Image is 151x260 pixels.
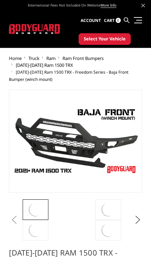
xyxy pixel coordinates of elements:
span: Account [81,17,101,23]
span: [DATE]-[DATE] Ram 1500 TRX - Freedom Series - Baja Front Bumper (winch mount) [9,69,128,82]
img: 2021-2024 Ram 1500 TRX - Freedom Series - Baja Front Bumper (winch mount) [11,105,140,177]
span: 0 [116,18,121,23]
a: [DATE]-[DATE] Ram 1500 TRX [16,62,73,68]
img: 2021-2024 Ram 1500 TRX - Freedom Series - Baja Front Bumper (winch mount) [27,222,44,238]
a: Ram [46,55,56,61]
button: Previous [9,215,16,225]
a: Home [9,55,22,61]
a: Ram Front Bumpers [62,55,104,61]
button: Next [133,215,140,225]
a: Cart 0 [104,12,121,29]
a: More Info [101,3,116,8]
img: 2021-2024 Ram 1500 TRX - Freedom Series - Baja Front Bumper (winch mount) [100,201,117,218]
button: Select Your Vehicle [79,33,131,45]
span: Select Your Vehicle [84,36,126,42]
img: BODYGUARD BUMPERS [9,24,60,34]
a: Account [81,12,101,29]
a: Truck [28,55,39,61]
img: 2021-2024 Ram 1500 TRX - Freedom Series - Baja Front Bumper (winch mount) [27,201,44,218]
span: Cart [104,17,115,23]
img: 2021-2024 Ram 1500 TRX - Freedom Series - Baja Front Bumper (winch mount) [100,222,117,238]
a: 2021-2024 Ram 1500 TRX - Freedom Series - Baja Front Bumper (winch mount) [9,90,142,193]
